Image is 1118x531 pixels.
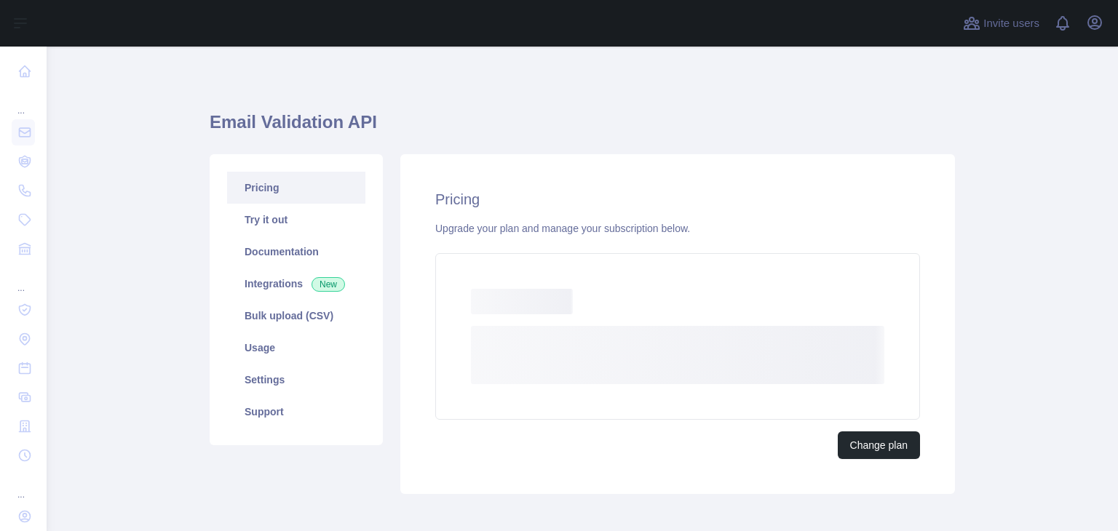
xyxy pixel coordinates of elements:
[12,471,35,500] div: ...
[227,396,365,428] a: Support
[312,277,345,292] span: New
[960,12,1042,35] button: Invite users
[227,364,365,396] a: Settings
[227,236,365,268] a: Documentation
[435,189,920,209] h2: Pricing
[227,268,365,300] a: Integrations New
[983,15,1039,32] span: Invite users
[227,332,365,364] a: Usage
[435,221,920,236] div: Upgrade your plan and manage your subscription below.
[227,300,365,332] a: Bulk upload (CSV)
[12,87,35,116] div: ...
[227,204,365,236] a: Try it out
[227,172,365,204] a: Pricing
[210,111,955,145] h1: Email Validation API
[12,265,35,294] div: ...
[838,431,920,459] button: Change plan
